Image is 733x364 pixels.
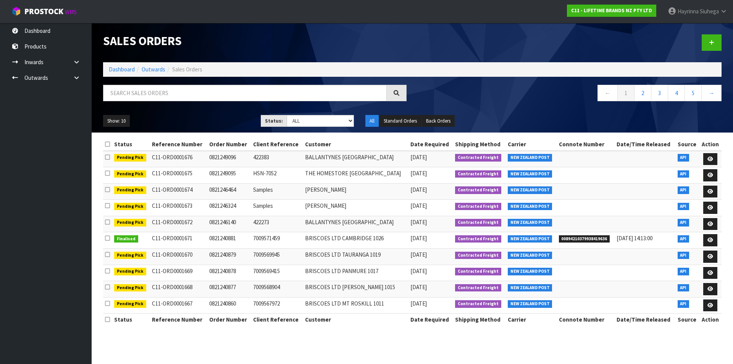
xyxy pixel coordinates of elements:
[453,314,506,326] th: Shipping Method
[410,300,427,307] span: [DATE]
[150,314,207,326] th: Reference Number
[676,314,699,326] th: Source
[207,281,251,298] td: 0821240877
[150,167,207,184] td: C11-ORD0001675
[455,252,501,259] span: Contracted Freight
[678,252,689,259] span: API
[251,183,303,200] td: Samples
[114,268,146,275] span: Pending Pick
[410,202,427,209] span: [DATE]
[508,268,552,275] span: NEW ZEALAND POST
[303,200,408,216] td: [PERSON_NAME]
[508,154,552,162] span: NEW ZEALAND POST
[303,138,408,150] th: Customer
[410,283,427,291] span: [DATE]
[408,314,453,326] th: Date Required
[685,85,702,101] a: 5
[150,151,207,167] td: C11-ORD0001676
[150,183,207,200] td: C11-ORD0001674
[678,235,689,243] span: API
[455,170,501,178] span: Contracted Freight
[109,66,135,73] a: Dashboard
[150,249,207,265] td: C11-ORD0001670
[455,154,501,162] span: Contracted Freight
[597,85,618,101] a: ←
[453,138,506,150] th: Shipping Method
[634,85,651,101] a: 2
[410,235,427,242] span: [DATE]
[410,218,427,226] span: [DATE]
[617,85,635,101] a: 1
[114,300,146,308] span: Pending Pick
[455,268,501,275] span: Contracted Freight
[567,5,656,17] a: C11 - LIFETIME BRANDS NZ PTY LTD
[114,235,138,243] span: Finalised
[651,85,668,101] a: 3
[303,183,408,200] td: [PERSON_NAME]
[506,138,557,150] th: Carrier
[410,251,427,258] span: [DATE]
[207,200,251,216] td: 0821246324
[251,151,303,167] td: 422383
[150,216,207,232] td: C11-ORD0001672
[65,8,77,16] small: WMS
[410,267,427,275] span: [DATE]
[701,85,722,101] a: →
[699,138,722,150] th: Action
[150,297,207,314] td: C11-ORD0001667
[678,284,689,292] span: API
[207,167,251,184] td: 0821249095
[557,314,615,326] th: Connote Number
[678,8,699,15] span: Hayrinna
[103,115,130,127] button: Show: 10
[678,170,689,178] span: API
[207,314,251,326] th: Order Number
[455,203,501,210] span: Contracted Freight
[455,235,501,243] span: Contracted Freight
[207,151,251,167] td: 0821249096
[303,265,408,281] td: BRISCOES LTD PANMURE 1017
[303,216,408,232] td: BALLANTYNES [GEOGRAPHIC_DATA]
[150,265,207,281] td: C11-ORD0001669
[508,235,552,243] span: NEW ZEALAND POST
[103,34,407,48] h1: Sales Orders
[455,219,501,226] span: Contracted Freight
[379,115,421,127] button: Standard Orders
[207,232,251,249] td: 0821240881
[506,314,557,326] th: Carrier
[150,281,207,298] td: C11-ORD0001668
[112,314,150,326] th: Status
[207,138,251,150] th: Order Number
[455,300,501,308] span: Contracted Freight
[668,85,685,101] a: 4
[150,200,207,216] td: C11-ORD0001673
[251,281,303,298] td: 7009568904
[508,219,552,226] span: NEW ZEALAND POST
[303,151,408,167] td: BALLANTYNES [GEOGRAPHIC_DATA]
[251,216,303,232] td: 422273
[251,249,303,265] td: 7009569945
[700,8,719,15] span: Siuhega
[410,170,427,177] span: [DATE]
[678,186,689,194] span: API
[251,314,303,326] th: Client Reference
[678,219,689,226] span: API
[303,249,408,265] td: BRISCOES LTD TAURANGA 1019
[303,167,408,184] td: THE HOMESTORE [GEOGRAPHIC_DATA]
[617,235,652,242] span: [DATE] 14:13:00
[114,154,146,162] span: Pending Pick
[114,252,146,259] span: Pending Pick
[207,249,251,265] td: 0821240879
[676,138,699,150] th: Source
[114,219,146,226] span: Pending Pick
[303,281,408,298] td: BRISCOES LTD [PERSON_NAME] 1015
[112,138,150,150] th: Status
[571,7,652,14] strong: C11 - LIFETIME BRANDS NZ PTY LTD
[615,314,675,326] th: Date/Time Released
[557,138,615,150] th: Connote Number
[418,85,722,104] nav: Page navigation
[114,284,146,292] span: Pending Pick
[410,186,427,193] span: [DATE]
[303,232,408,249] td: BRISCOES LTD CAMBRIDGE 1026
[678,203,689,210] span: API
